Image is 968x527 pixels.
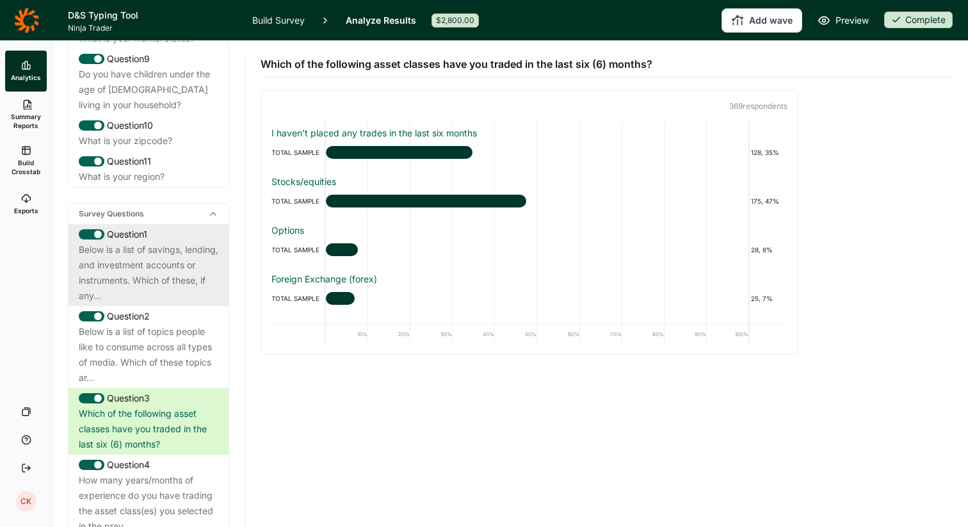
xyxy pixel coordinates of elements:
[326,325,368,344] div: 10%
[271,273,787,286] div: Foreign Exchange (forex)
[271,224,787,237] div: Options
[79,51,218,67] div: Question 9
[271,101,787,111] p: 369 respondent s
[5,138,47,184] a: Build Crosstab
[271,127,787,140] div: I haven’t placed any trades in the last six months
[622,325,665,344] div: 80%
[68,23,237,33] span: Ninja Trader
[79,227,218,242] div: Question 1
[271,175,787,188] div: Stocks/equities
[69,204,229,224] div: Survey Questions
[884,12,953,29] button: Complete
[16,491,36,512] div: CK
[79,169,218,184] div: What is your region?
[271,291,326,306] div: TOTAL SAMPLE
[749,291,787,306] div: 25, 7%
[79,457,218,473] div: Question 4
[495,325,537,344] div: 50%
[835,13,869,28] span: Preview
[79,324,218,385] div: Below is a list of topics people like to consume across all types of media. Which of these topics...
[79,242,218,304] div: Below is a list of savings, lending, and investment accounts or instruments. Which of these, if a...
[410,325,453,344] div: 30%
[453,325,495,344] div: 40%
[368,325,410,344] div: 20%
[79,133,218,149] div: What is your zipcode?
[722,8,802,33] button: Add wave
[271,145,326,160] div: TOTAL SAMPLE
[749,193,787,209] div: 175, 47%
[884,12,953,28] div: Complete
[79,154,218,169] div: Question 11
[5,51,47,92] a: Analytics
[271,193,326,209] div: TOTAL SAMPLE
[10,112,42,130] span: Summary Reports
[749,145,787,160] div: 128, 35%
[665,325,707,344] div: 90%
[537,325,579,344] div: 60%
[79,118,218,133] div: Question 10
[707,325,749,344] div: 100%
[79,309,218,324] div: Question 2
[68,8,237,23] h1: D&S Typing Tool
[79,391,218,406] div: Question 3
[818,13,869,28] a: Preview
[749,242,787,257] div: 28, 8%
[271,242,326,257] div: TOTAL SAMPLE
[10,158,42,176] span: Build Crosstab
[79,406,218,452] div: Which of the following asset classes have you traded in the last six (6) months?
[5,184,47,225] a: Exports
[271,321,787,334] div: Cryptocurrency
[11,73,41,82] span: Analytics
[79,67,218,113] div: Do you have children under the age of [DEMOGRAPHIC_DATA] living in your household?
[432,13,479,28] div: $2,800.00
[14,206,38,215] span: Exports
[5,92,47,138] a: Summary Reports
[261,56,652,72] span: Which of the following asset classes have you traded in the last six (6) months?
[580,325,622,344] div: 70%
